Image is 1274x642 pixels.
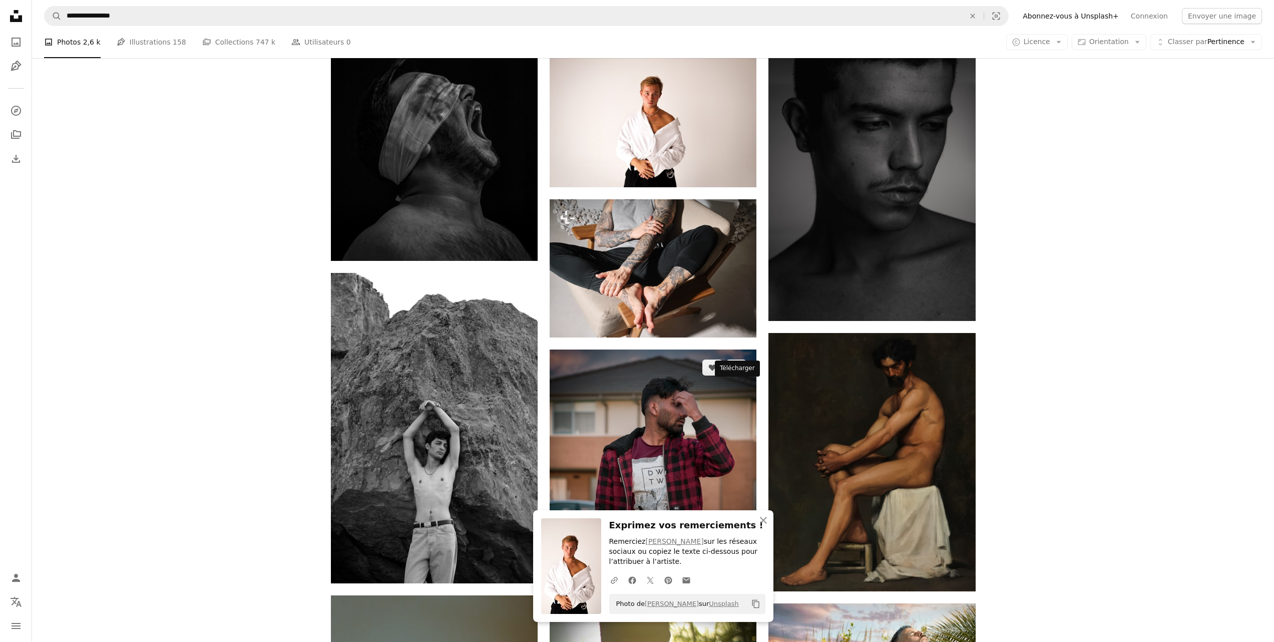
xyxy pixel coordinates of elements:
[962,7,984,26] button: Effacer
[609,537,765,567] p: Remerciez sur les réseaux sociaux ou copiez le texte ci-dessous pour l’attribuer à l’artiste.
[645,537,703,545] a: [PERSON_NAME]
[550,199,756,337] img: un homme tatoué assis sur une chaise
[6,568,26,588] a: Connexion / S’inscrire
[6,125,26,145] a: Collections
[550,114,756,123] a: un homme vêtu d’une chemise blanche et d’un short noir
[45,7,62,26] button: Rechercher sur Unsplash
[641,570,659,590] a: Partagez-leTwitter
[6,32,26,52] a: Photos
[117,26,186,58] a: Illustrations 158
[715,361,760,377] div: Télécharger
[550,50,756,187] img: un homme vêtu d’une chemise blanche et d’un short noir
[645,600,699,607] a: [PERSON_NAME]
[1150,34,1262,50] button: Classer parPertinence
[6,6,26,28] a: Accueil — Unsplash
[611,596,739,612] span: Photo de sur
[331,273,538,583] img: Un homme debout devant un gros rocher
[44,6,1009,26] form: Rechercher des visuels sur tout le site
[6,149,26,169] a: Historique de téléchargement
[1006,34,1068,50] button: Licence
[623,570,641,590] a: Partagez-leFacebook
[1072,34,1146,50] button: Orientation
[609,518,765,533] h3: Exprimez vos remerciements !
[702,360,722,376] button: J’aime
[1125,8,1174,24] a: Connexion
[6,101,26,121] a: Explorer
[346,37,351,48] span: 0
[709,600,738,607] a: Unsplash
[768,161,975,170] a: Photo en niveaux de gris du visage de l’homme
[1168,37,1244,47] span: Pertinence
[747,595,764,612] button: Copier dans le presse-papier
[291,26,351,58] a: Utilisateurs 0
[1182,8,1262,24] button: Envoyer une image
[984,7,1008,26] button: Recherche de visuels
[6,592,26,612] button: Langue
[202,26,275,58] a: Collections 747 k
[768,333,975,591] img: Un homme nu est assis pensivement sur un tabouret drapé.
[768,458,975,467] a: Un homme nu est assis pensivement sur un tabouret drapé.
[256,37,275,48] span: 747 k
[677,570,695,590] a: Partager par mail
[659,570,677,590] a: Partagez-lePinterest
[550,350,756,570] img: Un homme debout devant un immeuble se tenant la tête
[331,423,538,432] a: Un homme debout devant un gros rocher
[6,56,26,76] a: Illustrations
[550,455,756,464] a: Un homme debout devant un immeuble se tenant la tête
[331,106,538,115] a: Un homme avec un store sur la tête
[726,360,746,376] button: Ajouter à la collection
[1168,38,1207,46] span: Classer par
[768,11,975,321] img: Photo en niveaux de gris du visage de l’homme
[1089,38,1129,46] span: Orientation
[6,616,26,636] button: Menu
[1024,38,1050,46] span: Licence
[173,37,186,48] span: 158
[1017,8,1125,24] a: Abonnez-vous à Unsplash+
[550,264,756,273] a: un homme tatoué assis sur une chaise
